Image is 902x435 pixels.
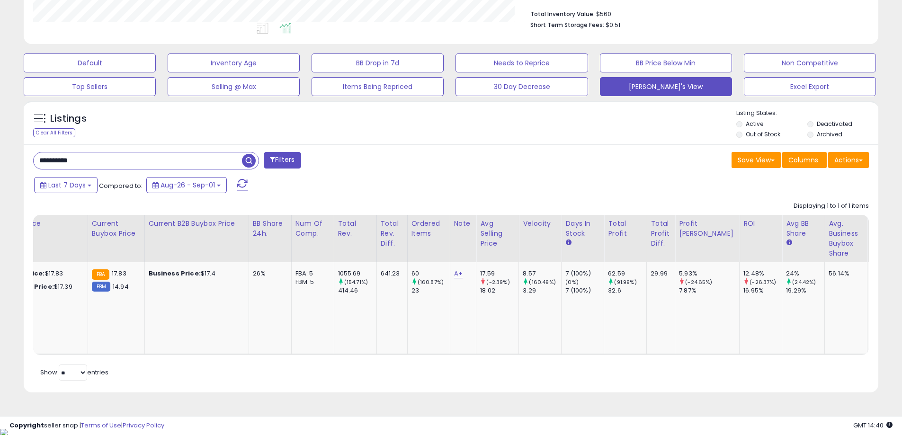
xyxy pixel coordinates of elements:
small: FBA [92,269,109,280]
span: Columns [788,155,818,165]
span: $0.51 [606,20,620,29]
div: Avg Selling Price [480,219,515,249]
div: 32.6 [608,286,646,295]
div: $17.4 [149,269,241,278]
span: Last 7 Days [48,180,86,190]
label: Archived [817,130,842,138]
small: (160.49%) [529,278,555,286]
div: 5.93% [679,269,739,278]
label: Active [746,120,763,128]
button: Non Competitive [744,53,876,72]
small: Avg BB Share. [786,239,792,247]
span: 2025-09-9 14:40 GMT [853,421,893,430]
div: 19.29% [786,286,824,295]
div: 12.48% [743,269,782,278]
small: (154.71%) [344,278,368,286]
small: (-24.65%) [685,278,712,286]
b: Short Term Storage Fees: [530,21,604,29]
small: FBM [92,282,110,292]
div: 29.99 [651,269,668,278]
button: Inventory Age [168,53,300,72]
div: 17.59 [480,269,518,278]
button: Selling @ Max [168,77,300,96]
div: Num of Comp. [295,219,330,239]
div: ROI [743,219,778,229]
b: Business Price: [149,269,201,278]
div: Profit [PERSON_NAME] [679,219,735,239]
button: Excel Export [744,77,876,96]
div: Avg. Business Buybox Share [829,219,863,258]
div: Note [454,219,473,229]
div: Displaying 1 to 1 of 1 items [794,202,869,211]
div: Clear All Filters [33,128,75,137]
div: 60 [411,269,450,278]
small: (24.42%) [792,278,816,286]
a: Privacy Policy [123,421,164,430]
div: Days In Stock [565,219,600,239]
label: Out of Stock [746,130,780,138]
div: Current B2B Buybox Price [149,219,245,229]
a: Terms of Use [81,421,121,430]
div: Listed Price [2,219,84,229]
strong: Copyright [9,421,44,430]
button: Last 7 Days [34,177,98,193]
button: BB Drop in 7d [312,53,444,72]
div: 7 (100%) [565,286,604,295]
div: Ordered Items [411,219,446,239]
li: $560 [530,8,862,19]
button: Items Being Repriced [312,77,444,96]
button: Default [24,53,156,72]
div: $17.83 [2,269,80,278]
div: 7 (100%) [565,269,604,278]
span: Aug-26 - Sep-01 [161,180,215,190]
div: BB Share 24h. [253,219,287,239]
b: Total Inventory Value: [530,10,595,18]
small: (-2.39%) [486,278,509,286]
span: Show: entries [40,368,108,377]
div: Total Profit Diff. [651,219,671,249]
div: 8.57 [523,269,561,278]
small: (91.99%) [614,278,636,286]
div: seller snap | | [9,421,164,430]
div: 56.14% [829,269,860,278]
div: Total Rev. [338,219,373,239]
button: Save View [732,152,781,168]
button: [PERSON_NAME]'s View [600,77,732,96]
div: 1055.69 [338,269,376,278]
div: 7.87% [679,286,739,295]
div: 16.95% [743,286,782,295]
div: FBA: 5 [295,269,327,278]
div: 62.59 [608,269,646,278]
div: Total Rev. Diff. [381,219,403,249]
small: (160.87%) [418,278,444,286]
div: 24% [786,269,824,278]
small: Days In Stock. [565,239,571,247]
div: 23 [411,286,450,295]
div: 414.46 [338,286,376,295]
div: Current Buybox Price [92,219,141,239]
small: (0%) [565,278,579,286]
span: Compared to: [99,181,143,190]
div: 641.23 [381,269,400,278]
small: (-26.37%) [750,278,776,286]
div: Total Profit [608,219,643,239]
button: Needs to Reprice [455,53,588,72]
button: Actions [828,152,869,168]
h5: Listings [50,112,87,125]
div: 3.29 [523,286,561,295]
span: 14.94 [113,282,129,291]
div: 18.02 [480,286,518,295]
div: 26% [253,269,284,278]
a: A+ [454,269,463,278]
button: Top Sellers [24,77,156,96]
button: Filters [264,152,301,169]
button: 30 Day Decrease [455,77,588,96]
div: $17.39 [2,283,80,291]
button: Aug-26 - Sep-01 [146,177,227,193]
p: Listing States: [736,109,878,118]
button: Columns [782,152,827,168]
div: Avg BB Share [786,219,821,239]
button: BB Price Below Min [600,53,732,72]
label: Deactivated [817,120,852,128]
div: Velocity [523,219,557,229]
